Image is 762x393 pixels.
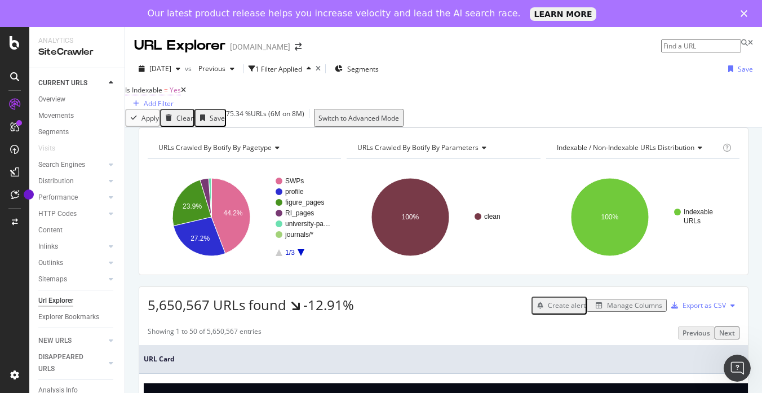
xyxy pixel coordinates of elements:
a: Performance [38,192,105,204]
svg: A chart. [347,168,540,266]
button: 1 Filter Applied [249,60,316,78]
a: Search Engines [38,159,105,171]
span: URLs Crawled By Botify By parameters [357,143,479,152]
div: Our latest product release helps you increase velocity and lead the AI search race. [148,8,521,19]
div: Sitemaps [38,273,67,285]
a: DISAPPEARED URLS [38,351,105,375]
div: arrow-right-arrow-left [295,43,302,51]
a: Sitemaps [38,273,105,285]
div: Outlinks [38,257,63,269]
text: journals/* [285,231,313,239]
div: Showing 1 to 50 of 5,650,567 entries [148,326,262,339]
button: Add Filter [125,98,177,109]
a: Distribution [38,175,105,187]
span: 2025 Aug. 14th [149,64,171,73]
a: Url Explorer [38,295,117,307]
div: SiteCrawler [38,46,116,59]
span: Is Indexable [125,85,162,95]
text: 44.2% [223,210,242,218]
div: -12.91% [303,295,354,315]
span: = [164,85,168,95]
div: Url Explorer [38,295,73,307]
div: Content [38,224,63,236]
span: Segments [347,64,379,74]
div: Next [719,328,735,338]
a: HTTP Codes [38,208,105,220]
text: university-pa… [285,220,330,228]
div: 1 Filter Applied [255,64,302,74]
div: Visits [38,143,55,154]
h4: URLs Crawled By Botify By parameters [355,139,530,157]
div: times [316,65,321,72]
div: Add Filter [144,99,174,108]
div: Close [741,10,752,17]
div: Apply [141,113,159,123]
text: 1/3 [285,249,295,257]
button: Save [194,109,226,127]
button: Save [724,60,753,78]
input: Find a URL [661,39,741,52]
text: 23.9% [183,202,202,210]
button: Apply [125,109,160,127]
text: 100% [601,214,618,222]
span: vs [185,64,194,73]
div: Analytics [38,36,116,46]
div: Switch to Advanced Mode [318,113,399,123]
h4: Indexable / Non-Indexable URLs Distribution [555,139,720,157]
div: HTTP Codes [38,208,77,220]
a: Segments [38,126,117,138]
a: NEW URLS [38,335,105,347]
text: 100% [402,214,419,222]
button: [DATE] [134,60,185,78]
span: Indexable / Non-Indexable URLs distribution [557,143,694,152]
button: Next [715,326,739,339]
text: 27.2% [191,235,210,242]
text: clean [484,213,500,221]
a: Explorer Bookmarks [38,311,117,323]
div: DISAPPEARED URLS [38,351,95,375]
a: Movements [38,110,117,122]
div: Manage Columns [607,301,662,310]
div: Export as CSV [683,301,726,310]
a: Visits [38,143,67,154]
div: Previous [683,328,710,338]
span: URLs Crawled By Botify By pagetype [158,143,272,152]
div: Save [738,64,753,74]
div: Segments [38,126,69,138]
text: URLs [684,218,701,226]
div: NEW URLS [38,335,72,347]
svg: A chart. [546,168,739,266]
text: profile [285,188,304,196]
text: SWPs [285,178,304,186]
a: CURRENT URLS [38,77,105,89]
a: Content [38,224,117,236]
button: Clear [160,109,194,127]
text: figure_pages [285,199,324,207]
iframe: Intercom live chat [724,355,751,382]
text: RI_pages [285,210,314,218]
button: Export as CSV [667,297,726,315]
a: LEARN MORE [530,7,597,21]
span: Yes [170,85,181,95]
text: Indexable [684,209,713,217]
span: URL Card [144,354,735,364]
span: 5,650,567 URLs found [148,296,286,315]
button: Create alert [531,297,587,315]
div: [DOMAIN_NAME] [230,41,290,52]
div: Save [210,113,225,123]
button: Manage Columns [587,299,667,312]
svg: A chart. [148,168,341,266]
div: Movements [38,110,74,122]
div: Performance [38,192,78,204]
div: Distribution [38,175,74,187]
div: CURRENT URLS [38,77,87,89]
div: Inlinks [38,241,58,253]
div: Explorer Bookmarks [38,311,99,323]
button: Previous [678,326,715,339]
button: Segments [330,60,383,78]
h4: URLs Crawled By Botify By pagetype [156,139,331,157]
div: Search Engines [38,159,85,171]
